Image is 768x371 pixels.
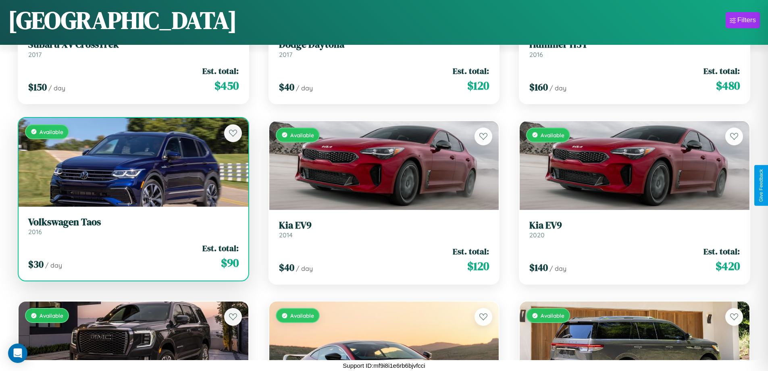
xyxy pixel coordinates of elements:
p: Support ID: mf9i8i1e6rb6bjvfcci [343,360,425,371]
span: 2017 [28,50,42,59]
span: / day [296,264,313,272]
span: 2016 [28,228,42,236]
span: 2014 [279,231,293,239]
span: $ 40 [279,80,294,94]
span: / day [48,84,65,92]
span: Est. total: [453,245,489,257]
span: $ 90 [221,255,239,271]
h3: Volkswagen Taos [28,216,239,228]
span: / day [296,84,313,92]
span: Est. total: [453,65,489,77]
a: Dodge Daytona2017 [279,39,489,59]
div: Open Intercom Messenger [8,344,27,363]
span: Est. total: [703,65,740,77]
span: Available [541,132,564,138]
span: $ 480 [716,78,740,94]
span: $ 150 [28,80,47,94]
span: Est. total: [202,242,239,254]
span: Est. total: [202,65,239,77]
h3: Kia EV9 [529,220,740,231]
h3: Subaru XV CrossTrek [28,39,239,50]
a: Kia EV92020 [529,220,740,239]
span: $ 30 [28,258,44,271]
span: $ 450 [214,78,239,94]
a: Volkswagen Taos2016 [28,216,239,236]
div: Give Feedback [758,169,764,202]
span: Est. total: [703,245,740,257]
span: / day [549,84,566,92]
span: $ 140 [529,261,548,274]
button: Filters [726,12,760,28]
a: Kia EV92014 [279,220,489,239]
span: / day [45,261,62,269]
span: Available [40,128,63,135]
a: Hummer H3T2016 [529,39,740,59]
span: Available [541,312,564,319]
h3: Hummer H3T [529,39,740,50]
span: 2017 [279,50,292,59]
div: Filters [737,16,756,24]
h3: Dodge Daytona [279,39,489,50]
span: / day [549,264,566,272]
span: $ 120 [467,258,489,274]
a: Subaru XV CrossTrek2017 [28,39,239,59]
span: 2020 [529,231,545,239]
span: Available [290,312,314,319]
span: Available [40,312,63,319]
h3: Kia EV9 [279,220,489,231]
span: Available [290,132,314,138]
span: $ 120 [467,78,489,94]
span: $ 160 [529,80,548,94]
h1: [GEOGRAPHIC_DATA] [8,4,237,37]
span: $ 420 [716,258,740,274]
span: $ 40 [279,261,294,274]
span: 2016 [529,50,543,59]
